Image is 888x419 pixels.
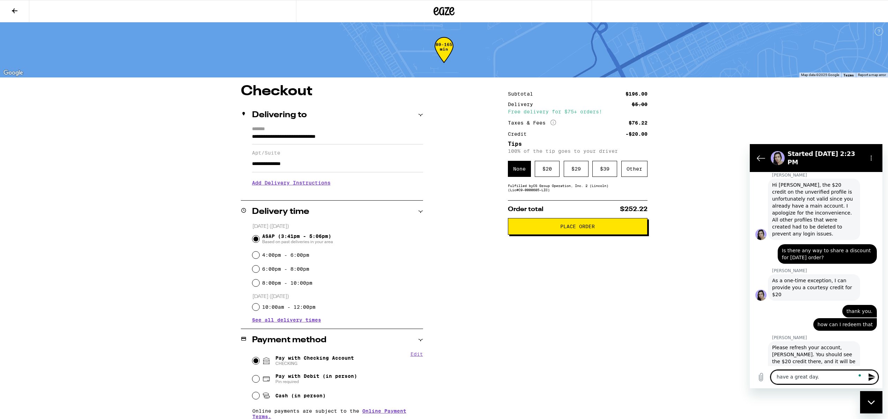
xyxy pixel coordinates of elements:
span: ASAP (3:41pm - 5:06pm) [262,233,333,245]
h5: Tips [508,141,647,147]
label: Apt/Suite [252,150,423,156]
div: Taxes & Fees [508,120,556,126]
span: Cash (in person) [275,393,326,398]
a: Report a map error [858,73,886,77]
span: Based on past deliveries in your area [262,239,333,245]
img: Google [2,68,25,77]
button: Edit [410,351,423,357]
label: 10:00am - 12:00pm [262,304,316,310]
div: $ 29 [564,161,589,177]
h2: Payment method [252,336,326,344]
h1: Checkout [241,84,423,98]
p: We'll contact you at [PHONE_NUMBER] when we arrive [252,191,423,196]
p: 100% of the tip goes to your driver [508,148,647,154]
div: 80-165 min [435,42,453,68]
span: CHECKING [275,361,354,366]
a: Terms [843,73,854,77]
div: -$20.00 [626,132,647,136]
iframe: To enrich screen reader interactions, please activate Accessibility in Grammarly extension settings [750,144,882,388]
div: $76.22 [629,120,647,125]
div: Credit [508,132,532,136]
label: 6:00pm - 8:00pm [262,266,309,272]
span: $252.22 [620,206,647,212]
h2: Delivering to [252,111,307,119]
label: 8:00pm - 10:00pm [262,280,312,286]
label: 4:00pm - 6:00pm [262,252,309,258]
div: Fulfilled by CS Group Operation, Inc. 2 (Lincoln) (Lic# C9-0000685-LIC ) [508,184,647,192]
div: Subtotal [508,91,538,96]
iframe: To enrich screen reader interactions, please activate Accessibility in Grammarly extension settings [860,391,882,413]
p: [DATE] ([DATE]) [252,293,423,300]
span: Map data ©2025 Google [801,73,839,77]
span: Order total [508,206,543,212]
div: $5.00 [632,102,647,107]
div: $ 39 [592,161,617,177]
div: Delivery [508,102,538,107]
span: Pay with Checking Account [275,355,354,366]
div: $196.00 [626,91,647,96]
div: $ 20 [535,161,560,177]
div: Free delivery for $75+ orders! [508,109,647,114]
span: Place Order [560,224,595,229]
div: None [508,161,531,177]
h2: Delivery time [252,208,309,216]
button: Place Order [508,218,647,235]
a: Open this area in Google Maps (opens a new window) [2,68,25,77]
p: [DATE] ([DATE]) [252,223,423,230]
h3: Add Delivery Instructions [252,175,423,191]
div: Other [621,161,647,177]
span: Pin required [275,379,357,384]
span: Pay with Debit (in person) [275,373,357,379]
button: See all delivery times [252,317,321,322]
